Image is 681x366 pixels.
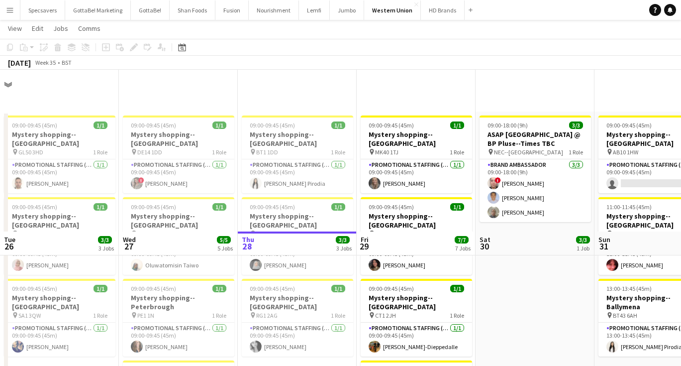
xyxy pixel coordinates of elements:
app-job-card: 09:00-09:45 (45m)1/1Mystery shopping--[GEOGRAPHIC_DATA] BR1 1JD1 RolePromotional Staffing (Myster... [361,197,472,275]
span: Fri [361,235,369,244]
span: Comms [78,24,100,33]
span: 26 [2,241,15,252]
span: 1 Role [569,148,583,156]
a: Jobs [49,22,72,35]
span: 1 Role [212,312,226,319]
span: Thu [242,235,254,244]
app-card-role: Promotional Staffing (Mystery Shopper)1/109:00-09:45 (45m)[PERSON_NAME] [4,323,115,357]
app-job-card: 09:00-18:00 (9h)3/3ASAP [GEOGRAPHIC_DATA] @ BP Pluse--Times TBC NEC--[GEOGRAPHIC_DATA]1 RoleBrand... [480,116,591,222]
app-card-role: Promotional Staffing (Mystery Shopper)1/109:00-09:45 (45m)[PERSON_NAME] [361,241,472,275]
span: 28 [240,241,254,252]
span: Wed [123,235,136,244]
app-card-role: Promotional Staffing (Mystery Shopper)1/109:00-09:45 (45m)Oluwatomisin Taiwo [123,241,234,275]
span: NN1 2EA [613,230,634,238]
app-job-card: 09:00-09:45 (45m)1/1Mystery shopping--[GEOGRAPHIC_DATA] GL50 3HD1 RolePromotional Staffing (Myste... [4,116,115,193]
button: Specsavers [20,0,65,20]
app-job-card: 09:00-09:45 (45m)1/1Mystery shopping--[GEOGRAPHIC_DATA] SA1 3QW1 RolePromotional Staffing (Myster... [4,279,115,357]
app-card-role: Promotional Staffing (Mystery Shopper)1/109:00-09:45 (45m)[PERSON_NAME] [361,159,472,193]
button: Nourishment [249,0,299,20]
app-card-role: Promotional Staffing (Mystery Shopper)1/109:00-09:45 (45m)[PERSON_NAME] [242,323,353,357]
span: 1/1 [94,285,107,292]
span: 1/1 [212,203,226,211]
span: BL9 0QQ [137,230,160,238]
span: 1 Role [212,148,226,156]
span: 09:00-18:00 (9h) [487,122,528,129]
div: 09:00-09:45 (45m)1/1Mystery shopping--[GEOGRAPHIC_DATA] BT1 1DD1 RolePromotional Staffing (Myster... [242,116,353,193]
span: 7/7 [455,236,469,244]
span: RG1 2AG [256,312,278,319]
h3: Mystery shopping--[GEOGRAPHIC_DATA] [361,212,472,230]
span: 27 [121,241,136,252]
span: Sun [598,235,610,244]
div: 5 Jobs [217,244,233,252]
div: 7 Jobs [455,244,471,252]
button: Jumbo [330,0,364,20]
div: 09:00-09:45 (45m)1/1Mystery shopping--Peterbrough PE1 1N1 RolePromotional Staffing (Mystery Shopp... [123,279,234,357]
span: 1/1 [212,122,226,129]
app-card-role: Promotional Staffing (Mystery Shopper)1/109:00-09:45 (45m)[PERSON_NAME] [4,241,115,275]
a: View [4,22,26,35]
span: MK40 1TJ [375,148,398,156]
span: BT1 1DD [256,148,278,156]
span: 09:00-09:45 (45m) [250,203,295,211]
span: 1/1 [94,122,107,129]
span: 09:00-09:45 (45m) [369,285,414,292]
span: 13:00-13:45 (45m) [606,285,652,292]
app-job-card: 09:00-09:45 (45m)1/1Mystery shopping--[GEOGRAPHIC_DATA] BB1 5BE1 RolePromotional Staffing (Myster... [242,197,353,275]
span: 1/1 [212,285,226,292]
button: GottaBe! Marketing [65,0,131,20]
span: 09:00-09:45 (45m) [606,122,652,129]
h3: Mystery shopping--[GEOGRAPHIC_DATA] [361,130,472,148]
span: 1/1 [331,203,345,211]
span: 1 Role [450,148,464,156]
span: 1 Role [450,312,464,319]
span: GL50 3HD [18,148,43,156]
div: 3 Jobs [98,244,114,252]
span: 1 Role [450,230,464,238]
span: Sat [480,235,490,244]
span: 09:00-09:45 (45m) [131,203,176,211]
span: 09:00-09:45 (45m) [131,285,176,292]
span: 5/5 [217,236,231,244]
h3: Mystery shopping--[GEOGRAPHIC_DATA] [4,212,115,230]
span: Tue [4,235,15,244]
app-card-role: Promotional Staffing (Mystery Shopper)1/109:00-09:45 (45m)[PERSON_NAME] [242,241,353,275]
button: Western Union [364,0,421,20]
app-card-role: Promotional Staffing (Mystery Shopper)1/109:00-09:45 (45m)![PERSON_NAME] [123,159,234,193]
h3: Mystery shopping--[GEOGRAPHIC_DATA] [242,130,353,148]
span: 3/3 [98,236,112,244]
span: 1/1 [450,203,464,211]
span: 09:00-09:45 (45m) [12,122,57,129]
a: Comms [74,22,104,35]
div: 09:00-09:45 (45m)1/1Mystery shopping--[GEOGRAPHIC_DATA] DE14 1DD1 RolePromotional Staffing (Myste... [123,116,234,193]
span: Jobs [53,24,68,33]
h3: Mystery shopping--[GEOGRAPHIC_DATA] [123,212,234,230]
app-job-card: 09:00-09:45 (45m)1/1Mystery shopping--[GEOGRAPHIC_DATA] BL9 0QQ1 RolePromotional Staffing (Myster... [123,197,234,275]
span: 1/1 [94,203,107,211]
span: 09:00-09:45 (45m) [131,122,176,129]
span: Week 35 [33,59,58,66]
span: ! [495,177,501,183]
span: 09:00-09:45 (45m) [12,285,57,292]
span: 31 [597,241,610,252]
div: 09:00-09:45 (45m)1/1Mystery shopping--[GEOGRAPHIC_DATA] MK40 1TJ1 RolePromotional Staffing (Myste... [361,116,472,193]
app-job-card: 09:00-09:45 (45m)1/1Mystery shopping--[GEOGRAPHIC_DATA] CT1 2JH1 RolePromotional Staffing (Myster... [361,279,472,357]
span: ! [138,177,144,183]
span: 1 Role [212,230,226,238]
span: 09:00-09:45 (45m) [369,203,414,211]
span: 1/1 [331,285,345,292]
span: BB1 5BE [256,230,277,238]
h3: ASAP [GEOGRAPHIC_DATA] @ BP Pluse--Times TBC [480,130,591,148]
div: [DATE] [8,58,31,68]
span: 30 [478,241,490,252]
span: BT43 6AH [613,312,637,319]
app-card-role: Brand Ambassador3/309:00-18:00 (9h)![PERSON_NAME][PERSON_NAME][PERSON_NAME] [480,159,591,222]
div: 1 Job [577,244,589,252]
app-card-role: Promotional Staffing (Mystery Shopper)1/109:00-09:45 (45m)[PERSON_NAME]-Dieppedalle [361,323,472,357]
span: View [8,24,22,33]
